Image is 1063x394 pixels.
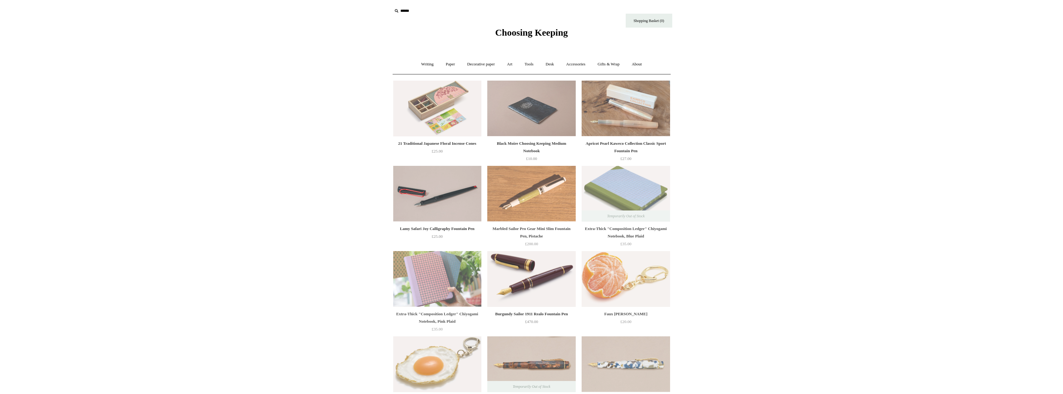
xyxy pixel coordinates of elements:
[583,140,668,155] div: Apricot Pearl Kaweco Collection Classic Sport Fountain Pen
[582,225,670,250] a: Extra-Thick "Composition Ledger" Chiyogami Notebook, Blue Plaid £35.00
[487,336,575,392] a: Kaweco Special Edition Art Sport Fountain Pen, Hickory Brown Kaweco Special Edition Art Sport Fou...
[393,225,481,250] a: Lamy Safari Joy Calligraphy Fountain Pen £25.00
[393,336,481,392] a: Faux Fried Egg Keyring Faux Fried Egg Keyring
[393,81,481,136] a: 21 Traditional Japanese Floral Incense Cones 21 Traditional Japanese Floral Incense Cones
[489,140,574,155] div: Black Moire Choosing Keeping Medium Notebook
[432,327,443,331] span: £35.00
[487,81,575,136] img: Black Moire Choosing Keeping Medium Notebook
[487,225,575,250] a: Marbled Sailor Pro Gear Mini Slim Fountain Pen, Pistache £200.00
[487,166,575,222] img: Marbled Sailor Pro Gear Mini Slim Fountain Pen, Pistache
[393,166,481,222] a: Lamy Safari Joy Calligraphy Fountain Pen Lamy Safari Joy Calligraphy Fountain Pen
[620,156,632,161] span: £27.00
[620,241,632,246] span: £35.00
[583,225,668,240] div: Extra-Thick "Composition Ledger" Chiyogami Notebook, Blue Plaid
[487,140,575,165] a: Black Moire Choosing Keeping Medium Notebook £10.00
[395,140,480,147] div: 21 Traditional Japanese Floral Incense Cones
[487,336,575,392] img: Kaweco Special Edition Art Sport Fountain Pen, Hickory Brown
[582,81,670,136] img: Apricot Pearl Kaweco Collection Classic Sport Fountain Pen
[487,81,575,136] a: Black Moire Choosing Keeping Medium Notebook Black Moire Choosing Keeping Medium Notebook
[393,81,481,136] img: 21 Traditional Japanese Floral Incense Cones
[582,166,670,222] img: Extra-Thick "Composition Ledger" Chiyogami Notebook, Blue Plaid
[395,310,480,325] div: Extra-Thick "Composition Ledger" Chiyogami Notebook, Pink Plaid
[462,56,500,73] a: Decorative paper
[526,156,537,161] span: £10.00
[393,251,481,307] img: Extra-Thick "Composition Ledger" Chiyogami Notebook, Pink Plaid
[561,56,591,73] a: Accessories
[519,56,539,73] a: Tools
[393,166,481,222] img: Lamy Safari Joy Calligraphy Fountain Pen
[416,56,439,73] a: Writing
[487,166,575,222] a: Marbled Sailor Pro Gear Mini Slim Fountain Pen, Pistache Marbled Sailor Pro Gear Mini Slim Founta...
[489,310,574,318] div: Burgundy Sailor 1911 Realo Fountain Pen
[487,310,575,336] a: Burgundy Sailor 1911 Realo Fountain Pen £470.00
[592,56,625,73] a: Gifts & Wrap
[582,310,670,336] a: Faux [PERSON_NAME] £20.00
[489,225,574,240] div: Marbled Sailor Pro Gear Mini Slim Fountain Pen, Pistache
[432,234,443,239] span: £25.00
[582,166,670,222] a: Extra-Thick "Composition Ledger" Chiyogami Notebook, Blue Plaid Extra-Thick "Composition Ledger" ...
[525,241,538,246] span: £200.00
[507,381,556,392] span: Temporarily Out of Stock
[502,56,518,73] a: Art
[582,81,670,136] a: Apricot Pearl Kaweco Collection Classic Sport Fountain Pen Apricot Pearl Kaweco Collection Classi...
[393,140,481,165] a: 21 Traditional Japanese Floral Incense Cones £25.00
[440,56,461,73] a: Paper
[395,225,480,232] div: Lamy Safari Joy Calligraphy Fountain Pen
[582,251,670,307] img: Faux Clementine Keyring
[393,251,481,307] a: Extra-Thick "Composition Ledger" Chiyogami Notebook, Pink Plaid Extra-Thick "Composition Ledger" ...
[495,32,568,37] a: Choosing Keeping
[393,336,481,392] img: Faux Fried Egg Keyring
[487,251,575,307] a: Burgundy Sailor 1911 Realo Fountain Pen Burgundy Sailor 1911 Realo Fountain Pen
[495,27,568,38] span: Choosing Keeping
[583,310,668,318] div: Faux [PERSON_NAME]
[582,251,670,307] a: Faux Clementine Keyring Faux Clementine Keyring
[487,251,575,307] img: Burgundy Sailor 1911 Realo Fountain Pen
[432,149,443,153] span: £25.00
[525,319,538,324] span: £470.00
[582,140,670,165] a: Apricot Pearl Kaweco Collection Classic Sport Fountain Pen £27.00
[626,14,672,28] a: Shopping Basket (0)
[582,336,670,392] a: Kaweco Special Edition Art Sport Fountain Pen, Terrazzo Kaweco Special Edition Art Sport Fountain...
[620,319,632,324] span: £20.00
[601,210,651,222] span: Temporarily Out of Stock
[540,56,560,73] a: Desk
[393,310,481,336] a: Extra-Thick "Composition Ledger" Chiyogami Notebook, Pink Plaid £35.00
[582,336,670,392] img: Kaweco Special Edition Art Sport Fountain Pen, Terrazzo
[626,56,647,73] a: About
